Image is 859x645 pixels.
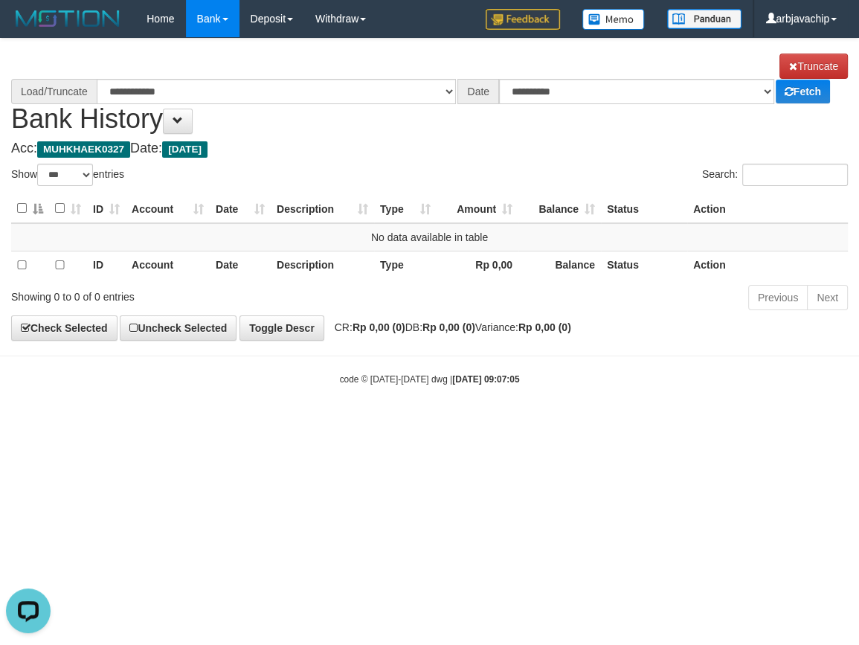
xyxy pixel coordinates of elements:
th: Balance [518,251,601,279]
th: Status [601,251,687,279]
th: Status [601,194,687,223]
a: Next [807,285,848,310]
img: MOTION_logo.png [11,7,124,30]
img: panduan.png [667,9,741,29]
th: Date [210,251,271,279]
div: Showing 0 to 0 of 0 entries [11,283,347,304]
a: Truncate [779,54,848,79]
label: Show entries [11,164,124,186]
strong: Rp 0,00 (0) [353,321,405,333]
strong: [DATE] 09:07:05 [452,374,519,385]
a: Previous [748,285,808,310]
button: Open LiveChat chat widget [6,6,51,51]
input: Search: [742,164,848,186]
th: Account: activate to sort column ascending [126,194,210,223]
th: Date: activate to sort column ascending [210,194,271,223]
a: Check Selected [11,315,118,341]
th: Account [126,251,210,279]
img: Feedback.jpg [486,9,560,30]
div: Load/Truncate [11,79,97,104]
h1: Bank History [11,54,848,133]
a: Fetch [776,80,830,103]
th: Rp 0,00 [437,251,518,279]
th: ID [87,251,126,279]
th: Amount: activate to sort column ascending [437,194,518,223]
img: Button%20Memo.svg [582,9,645,30]
div: Date [457,79,499,104]
span: [DATE] [162,141,207,158]
span: MUHKHAEK0327 [37,141,130,158]
a: Uncheck Selected [120,315,237,341]
th: Balance: activate to sort column ascending [518,194,601,223]
h4: Acc: Date: [11,141,848,156]
th: Action [687,251,848,279]
label: Search: [702,164,848,186]
strong: Rp 0,00 (0) [422,321,475,333]
th: Description [271,251,374,279]
td: No data available in table [11,223,848,251]
th: Type [374,251,437,279]
th: Type: activate to sort column ascending [374,194,437,223]
strong: Rp 0,00 (0) [518,321,571,333]
th: ID: activate to sort column ascending [87,194,126,223]
th: Description: activate to sort column ascending [271,194,374,223]
th: Action [687,194,848,223]
select: Showentries [37,164,93,186]
th: : activate to sort column descending [11,194,49,223]
a: Toggle Descr [239,315,324,341]
th: : activate to sort column ascending [49,194,87,223]
small: code © [DATE]-[DATE] dwg | [340,374,520,385]
span: CR: DB: Variance: [327,321,571,333]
